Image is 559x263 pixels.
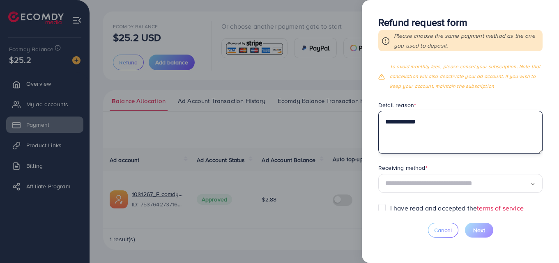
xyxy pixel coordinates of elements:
p: Please choose the same payment method as the one you used to deposit. [394,31,539,50]
label: Receiving method [378,164,428,172]
p: To avoid monthly fees, please cancel your subscription. Note that cancellation will also deactiva... [390,62,543,91]
input: Search for option [385,177,530,190]
span: Cancel [434,226,452,234]
span: Next [473,226,485,234]
label: I have read and accepted the [390,204,524,213]
iframe: Chat [524,226,553,257]
h3: Refund request form [378,16,543,28]
button: Next [465,223,493,238]
button: Cancel [428,223,458,238]
a: terms of service [477,204,524,213]
label: Detail reason [378,101,416,109]
div: Search for option [378,174,543,193]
